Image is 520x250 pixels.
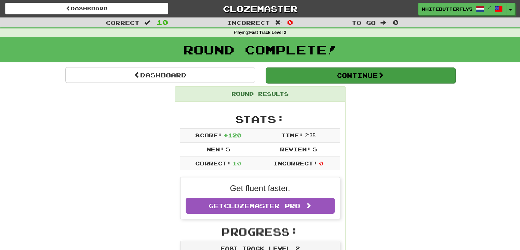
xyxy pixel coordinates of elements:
[232,160,241,166] span: 10
[280,146,311,152] span: Review:
[305,133,316,138] span: 2 : 35
[393,18,399,26] span: 0
[5,3,168,14] a: Dashboard
[226,146,230,152] span: 5
[418,3,506,15] a: WhiteButterfly5143 /
[422,6,472,12] span: WhiteButterfly5143
[106,19,139,26] span: Correct
[157,18,168,26] span: 10
[266,67,455,83] button: Continue
[195,132,222,138] span: Score:
[65,67,255,83] a: Dashboard
[381,20,388,26] span: :
[180,226,340,237] h2: Progress:
[206,146,224,152] span: New:
[352,19,376,26] span: To go
[312,146,317,152] span: 5
[273,160,318,166] span: Incorrect:
[224,202,300,210] span: Clozemaster Pro
[275,20,282,26] span: :
[488,5,491,10] span: /
[186,198,335,214] a: GetClozemaster Pro
[186,183,335,194] p: Get fluent faster.
[281,132,303,138] span: Time:
[175,87,345,102] div: Round Results
[2,43,518,57] h1: Round Complete!
[224,132,241,138] span: + 120
[144,20,152,26] span: :
[195,160,231,166] span: Correct:
[287,18,293,26] span: 0
[227,19,270,26] span: Incorrect
[180,114,340,125] h2: Stats:
[319,160,323,166] span: 0
[249,30,286,35] strong: Fast Track Level 2
[178,3,342,15] a: Clozemaster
